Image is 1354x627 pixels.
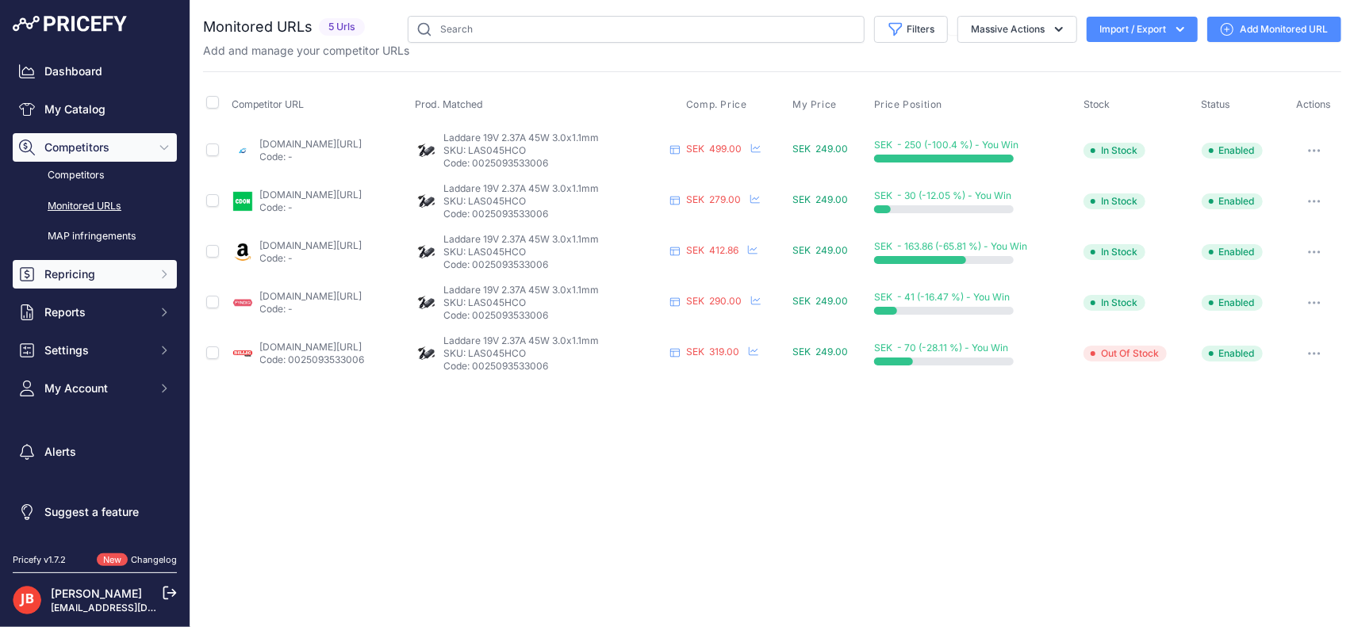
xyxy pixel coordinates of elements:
[874,98,945,111] button: Price Position
[686,143,742,155] span: SEK 499.00
[319,18,365,36] span: 5 Urls
[13,193,177,220] a: Monitored URLs
[13,336,177,365] button: Settings
[13,298,177,327] button: Reports
[792,98,837,111] span: My Price
[1084,143,1145,159] span: In Stock
[1084,295,1145,311] span: In Stock
[260,341,362,353] a: [DOMAIN_NAME][URL]
[13,438,177,466] a: Alerts
[260,252,362,265] p: Code: -
[13,498,177,526] a: Suggest a feature
[1084,98,1110,110] span: Stock
[443,208,664,220] p: Code: 0025093533006
[443,335,599,346] span: Laddare 19V 2.37A 45W 3.0x1.1mm
[443,296,664,309] p: SKU: LAS045HCO
[408,16,865,43] input: Search
[13,260,177,289] button: Repricing
[13,553,66,567] div: Pricefy v1.7.2
[260,201,362,214] p: Code: -
[1202,295,1263,311] span: Enabled
[1202,193,1263,209] span: Enabled
[13,133,177,162] button: Competitors
[260,354,365,366] p: Code: 0025093533006
[260,303,362,315] p: Code: -
[97,553,128,567] span: New
[1297,98,1332,110] span: Actions
[13,16,127,32] img: Pricefy Logo
[13,162,177,189] a: Competitors
[792,295,848,307] span: SEK 249.00
[443,233,599,245] span: Laddare 19V 2.37A 45W 3.0x1.1mm
[13,223,177,250] a: MAP infringements
[443,144,664,157] p: SKU: LAS045HCO
[1202,143,1263,159] span: Enabled
[1207,17,1341,42] a: Add Monitored URL
[874,189,1011,201] span: SEK - 30 (-12.05 %) - You Win
[131,554,177,565] a: Changelog
[874,16,948,43] button: Filters
[51,587,142,600] a: [PERSON_NAME]
[44,266,148,282] span: Repricing
[1202,98,1231,110] span: Status
[443,182,599,194] span: Laddare 19V 2.37A 45W 3.0x1.1mm
[44,342,148,358] span: Settings
[443,309,664,322] p: Code: 0025093533006
[874,98,942,111] span: Price Position
[44,380,148,396] span: My Account
[260,239,362,251] a: [DOMAIN_NAME][URL]
[13,374,177,403] button: My Account
[443,360,664,373] p: Code: 0025093533006
[260,138,362,150] a: [DOMAIN_NAME][URL]
[415,98,483,110] span: Prod. Matched
[792,346,848,357] span: SEK 249.00
[44,304,148,320] span: Reports
[874,342,1008,354] span: SEK - 70 (-28.11 %) - You Win
[686,295,742,307] span: SEK 290.00
[232,98,305,110] span: Competitor URL
[260,151,362,163] p: Code: -
[203,16,313,38] h2: Monitored URLs
[686,346,739,357] span: SEK 319.00
[1084,244,1145,260] span: In Stock
[13,95,177,124] a: My Catalog
[443,246,664,258] p: SKU: LAS045HCO
[1087,17,1198,42] button: Import / Export
[13,57,177,534] nav: Sidebar
[686,98,750,111] button: Comp. Price
[874,139,1018,151] span: SEK - 250 (-100.4 %) - You Win
[874,291,1010,303] span: SEK - 41 (-16.47 %) - You Win
[443,347,664,360] p: SKU: LAS045HCO
[13,57,177,86] a: Dashboard
[792,143,848,155] span: SEK 249.00
[686,244,738,256] span: SEK 412.86
[957,16,1077,43] button: Massive Actions
[203,43,409,59] p: Add and manage your competitor URLs
[260,189,362,201] a: [DOMAIN_NAME][URL]
[1202,346,1263,361] span: Enabled
[443,132,599,143] span: Laddare 19V 2.37A 45W 3.0x1.1mm
[443,284,599,296] span: Laddare 19V 2.37A 45W 3.0x1.1mm
[792,244,848,256] span: SEK 249.00
[44,140,148,155] span: Competitors
[792,193,848,205] span: SEK 249.00
[874,240,1027,252] span: SEK - 163.86 (-65.81 %) - You Win
[792,98,840,111] button: My Price
[51,602,217,614] a: [EMAIL_ADDRESS][DOMAIN_NAME]
[1084,346,1167,361] span: Out Of Stock
[443,195,664,208] p: SKU: LAS045HCO
[1084,193,1145,209] span: In Stock
[686,193,741,205] span: SEK 279.00
[443,157,664,170] p: Code: 0025093533006
[260,290,362,302] a: [DOMAIN_NAME][URL]
[443,258,664,271] p: Code: 0025093533006
[1202,244,1263,260] span: Enabled
[686,98,747,111] span: Comp. Price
